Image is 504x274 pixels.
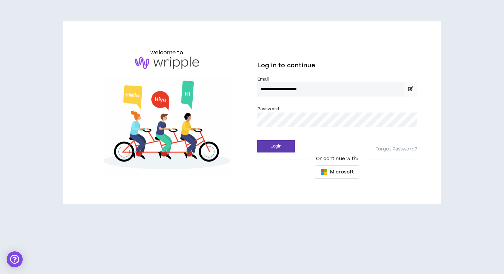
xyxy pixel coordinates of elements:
[87,76,247,177] img: Welcome to Wripple
[7,251,23,267] div: Open Intercom Messenger
[330,168,354,176] span: Microsoft
[311,155,363,162] span: Or continue with:
[135,57,199,69] img: logo-brand.png
[257,140,295,152] button: Login
[257,61,315,70] span: Log in to continue
[315,165,359,179] button: Microsoft
[257,76,417,82] label: Email
[257,106,279,112] label: Password
[150,49,183,57] h6: welcome to
[375,146,417,152] a: Forgot Password?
